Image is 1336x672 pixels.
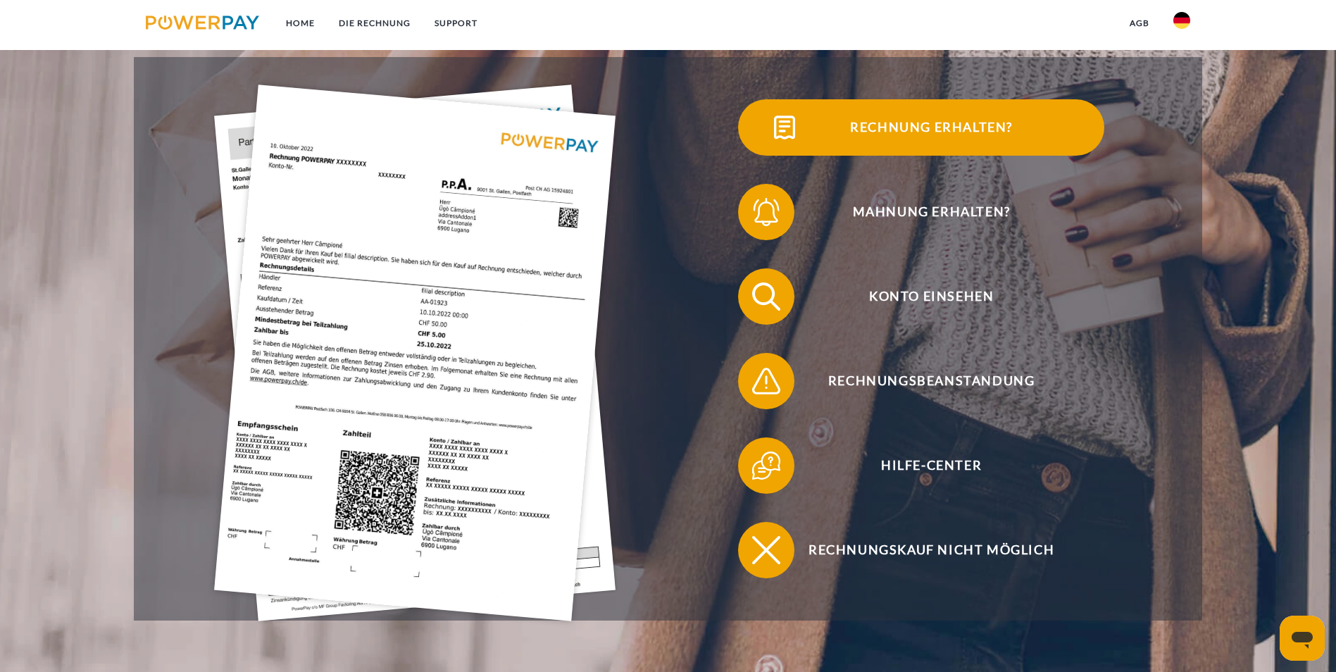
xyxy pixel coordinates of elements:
img: qb_warning.svg [749,363,784,399]
img: qb_help.svg [749,448,784,483]
span: Rechnung erhalten? [758,99,1104,156]
a: SUPPORT [423,11,489,36]
img: de [1173,12,1190,29]
button: Konto einsehen [738,268,1104,325]
a: Home [274,11,327,36]
span: Mahnung erhalten? [758,184,1104,240]
a: agb [1118,11,1161,36]
img: logo-powerpay.svg [146,15,259,30]
span: Rechnungskauf nicht möglich [758,522,1104,578]
button: Rechnung erhalten? [738,99,1104,156]
img: qb_search.svg [749,279,784,314]
button: Mahnung erhalten? [738,184,1104,240]
img: qb_bell.svg [749,194,784,230]
span: Hilfe-Center [758,437,1104,494]
button: Rechnungskauf nicht möglich [738,522,1104,578]
button: Rechnungsbeanstandung [738,353,1104,409]
img: single_invoice_powerpay_de.jpg [214,85,616,621]
iframe: Schaltfläche zum Öffnen des Messaging-Fensters [1280,616,1325,661]
img: qb_close.svg [749,533,784,568]
a: DIE RECHNUNG [327,11,423,36]
button: Hilfe-Center [738,437,1104,494]
span: Konto einsehen [758,268,1104,325]
span: Rechnungsbeanstandung [758,353,1104,409]
img: qb_bill.svg [767,110,802,145]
